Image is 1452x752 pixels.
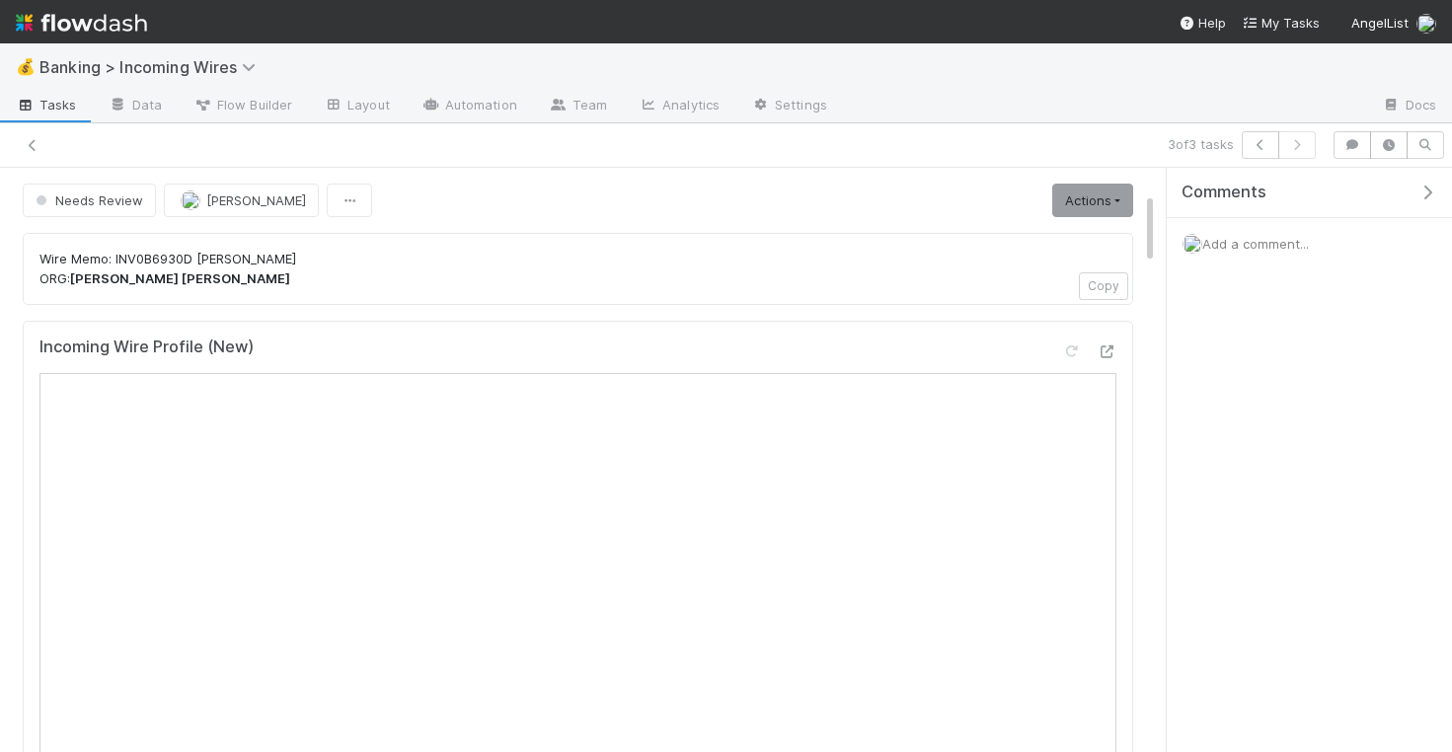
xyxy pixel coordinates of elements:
[39,57,266,77] span: Banking > Incoming Wires
[533,91,623,122] a: Team
[1079,272,1128,300] button: Copy
[164,184,319,217] button: [PERSON_NAME]
[1366,91,1452,122] a: Docs
[178,91,308,122] a: Flow Builder
[406,91,533,122] a: Automation
[23,184,156,217] button: Needs Review
[735,91,843,122] a: Settings
[1052,184,1133,217] a: Actions
[1183,234,1202,254] img: avatar_eacbd5bb-7590-4455-a9e9-12dcb5674423.png
[1351,15,1409,31] span: AngelList
[16,58,36,75] span: 💰
[206,192,306,208] span: [PERSON_NAME]
[1168,134,1234,154] span: 3 of 3 tasks
[1182,183,1266,202] span: Comments
[308,91,406,122] a: Layout
[1416,14,1436,34] img: avatar_eacbd5bb-7590-4455-a9e9-12dcb5674423.png
[39,250,1116,288] p: Wire Memo: INV0B6930D [PERSON_NAME] ORG:
[70,270,290,286] strong: [PERSON_NAME] [PERSON_NAME]
[16,6,147,39] img: logo-inverted-e16ddd16eac7371096b0.svg
[181,190,200,210] img: avatar_eacbd5bb-7590-4455-a9e9-12dcb5674423.png
[16,95,77,114] span: Tasks
[32,192,143,208] span: Needs Review
[1242,13,1320,33] a: My Tasks
[623,91,735,122] a: Analytics
[93,91,178,122] a: Data
[193,95,292,114] span: Flow Builder
[1179,13,1226,33] div: Help
[39,338,254,357] h5: Incoming Wire Profile (New)
[1242,15,1320,31] span: My Tasks
[1202,236,1309,252] span: Add a comment...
